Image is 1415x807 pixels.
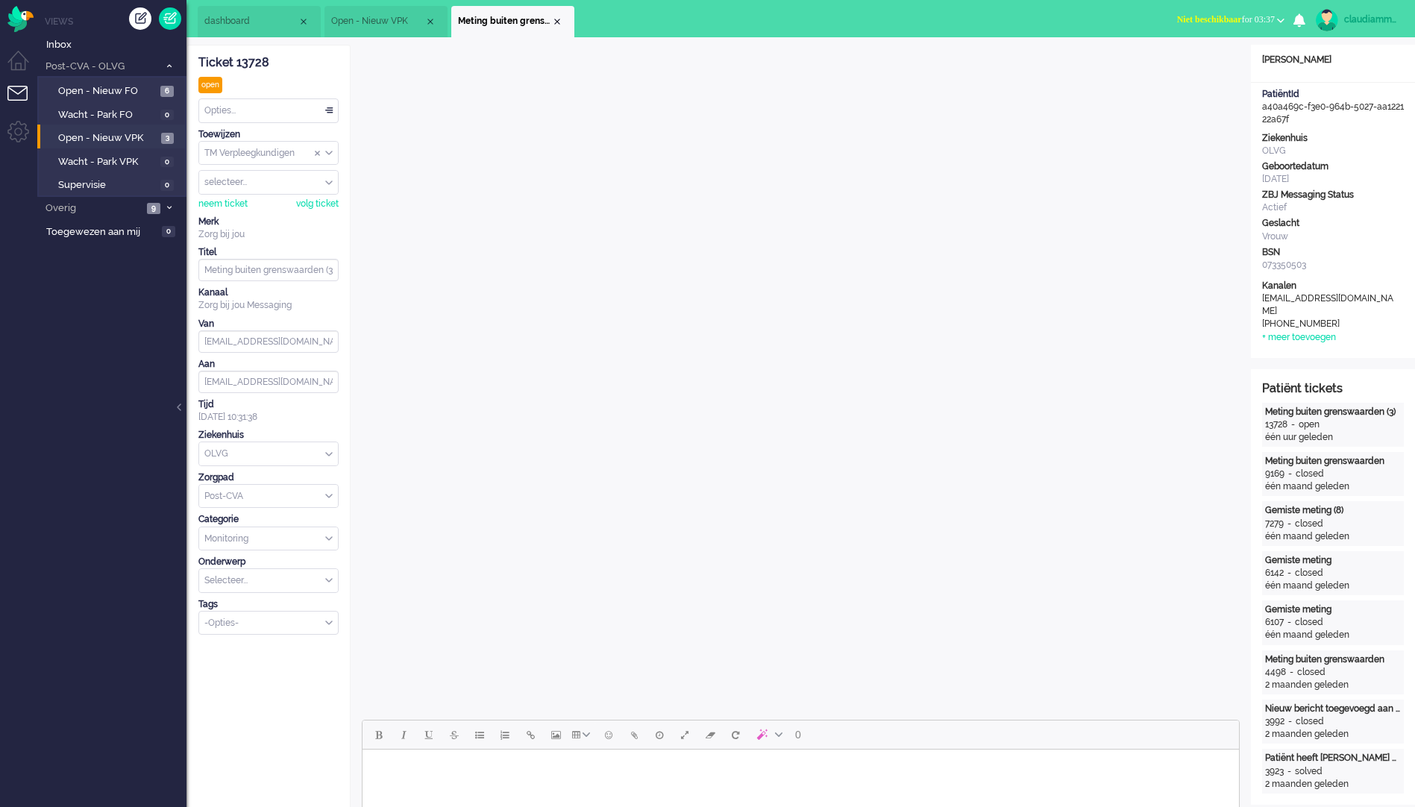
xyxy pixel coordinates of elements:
[1265,406,1401,418] div: Meting buiten grenswaarden (3)
[1296,715,1324,728] div: closed
[697,722,723,747] button: Clear formatting
[296,198,339,210] div: volg ticket
[198,318,339,330] div: Van
[198,198,248,210] div: neem ticket
[1262,88,1404,101] div: PatiëntId
[1296,468,1324,480] div: closed
[1299,418,1320,431] div: open
[1251,54,1415,66] div: [PERSON_NAME]
[43,60,159,74] span: Post-CVA - OLVG
[198,77,222,93] div: open
[46,225,157,239] span: Toegewezen aan mij
[391,722,416,747] button: Italic
[324,6,448,37] li: View
[46,38,186,52] span: Inbox
[458,15,551,28] span: Meting buiten grenswaarden (3)
[160,157,174,168] span: 0
[543,722,568,747] button: Insert/edit image
[58,131,157,145] span: Open - Nieuw VPK
[1265,728,1401,741] div: 2 maanden geleden
[1265,431,1401,444] div: één uur geleden
[596,722,621,747] button: Emoticons
[198,141,339,166] div: Assign Group
[198,398,339,411] div: Tijd
[1262,132,1404,145] div: Ziekenhuis
[198,6,321,37] li: Dashboard
[198,216,339,228] div: Merk
[1265,603,1401,616] div: Gemiste meting
[1284,567,1295,580] div: -
[198,286,339,299] div: Kanaal
[160,110,174,121] span: 0
[788,722,808,747] button: 0
[1262,380,1404,398] div: Patiënt tickets
[198,228,339,241] div: Zorg bij jou
[518,722,543,747] button: Insert/edit link
[1265,653,1401,666] div: Meting buiten grenswaarden
[198,398,339,424] div: [DATE] 10:31:38
[1168,9,1293,31] button: Niet beschikbaarfor 03:37
[1265,778,1401,791] div: 2 maanden geleden
[43,129,185,145] a: Open - Nieuw VPK 3
[1262,173,1404,186] div: [DATE]
[647,722,672,747] button: Delay message
[198,299,339,312] div: Zorg bij jou Messaging
[159,7,181,30] a: Quick Ticket
[1265,703,1401,715] div: Nieuw bericht toegevoegd aan gesprek
[1344,12,1400,27] div: claudiammsc
[1265,480,1401,493] div: één maand geleden
[1265,715,1284,728] div: 3992
[198,556,339,568] div: Onderwerp
[162,226,175,237] span: 0
[1295,567,1323,580] div: closed
[1251,88,1415,126] div: a40a469c-f3e0-964b-5027-aa122122a67f
[198,611,339,635] div: Select Tags
[198,246,339,259] div: Titel
[198,513,339,526] div: Categorie
[1286,666,1297,679] div: -
[1265,468,1284,480] div: 9169
[1265,567,1284,580] div: 6142
[1265,629,1401,641] div: één maand geleden
[43,82,185,98] a: Open - Nieuw FO 6
[621,722,647,747] button: Add attachment
[1295,616,1323,629] div: closed
[1295,765,1323,778] div: solved
[1262,292,1396,318] div: [EMAIL_ADDRESS][DOMAIN_NAME]
[43,106,185,122] a: Wacht - Park FO 0
[1262,160,1404,173] div: Geboortedatum
[1262,201,1404,214] div: Actief
[198,358,339,371] div: Aan
[160,86,174,97] span: 6
[1284,715,1296,728] div: -
[198,429,339,442] div: Ziekenhuis
[43,176,185,192] a: Supervisie 0
[7,51,41,84] li: Dashboard menu
[1177,14,1275,25] span: for 03:37
[43,153,185,169] a: Wacht - Park VPK 0
[723,722,748,747] button: Reset content
[1265,455,1401,468] div: Meting buiten grenswaarden
[58,178,157,192] span: Supervisie
[748,722,788,747] button: AI
[147,203,160,214] span: 9
[331,15,424,28] span: Open - Nieuw VPK
[1265,765,1284,778] div: 3923
[1265,666,1286,679] div: 4498
[1284,468,1296,480] div: -
[442,722,467,747] button: Strikethrough
[204,15,298,28] span: dashboard
[1284,765,1295,778] div: -
[551,16,563,28] div: Close tab
[1265,554,1401,567] div: Gemiste meting
[1262,331,1336,344] div: + meer toevoegen
[1265,752,1401,764] div: Patiënt heeft [PERSON_NAME] nog niet geactiveerd. Herinnering 1
[58,108,157,122] span: Wacht - Park FO
[467,722,492,747] button: Bullet list
[1265,580,1401,592] div: één maand geleden
[45,15,186,28] li: Views
[1265,530,1401,543] div: één maand geleden
[1262,145,1404,157] div: OLVG
[161,133,174,144] span: 3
